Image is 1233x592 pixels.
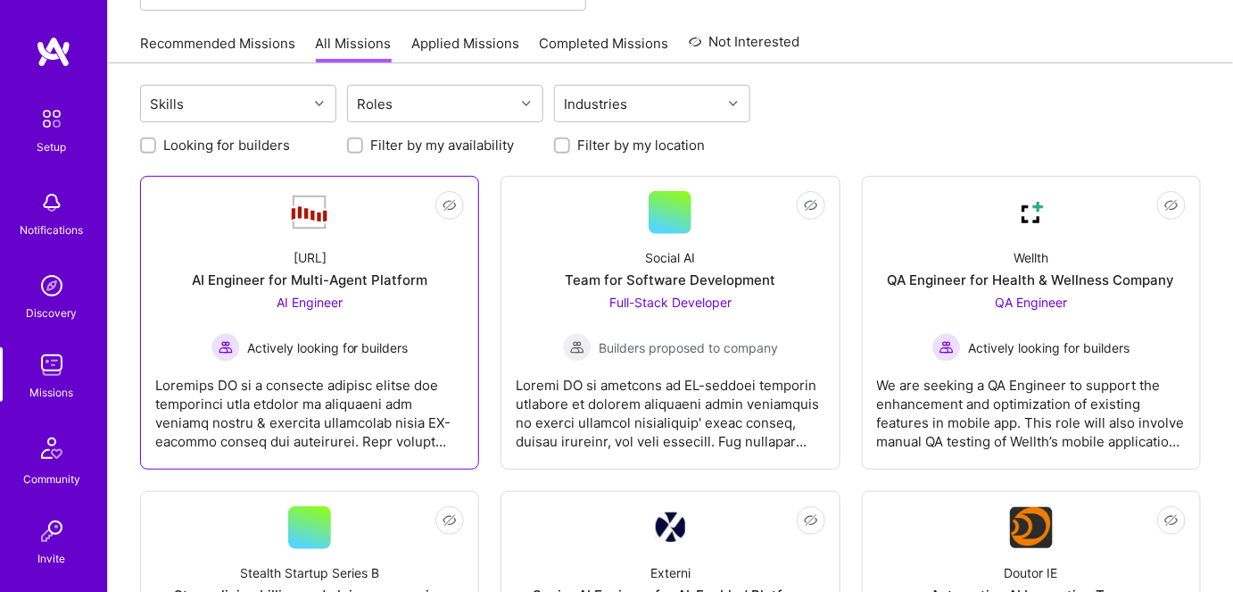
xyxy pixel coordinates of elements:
div: Setup [37,138,67,156]
div: Missions [30,383,74,402]
a: Recommended Missions [140,34,295,63]
img: Company Logo [288,194,331,231]
img: Actively looking for builders [932,333,961,362]
div: Wellth [1014,248,1048,267]
div: Notifications [21,221,84,239]
img: bell [34,185,70,221]
a: Company Logo[URL]AI Engineer for Multi-Agent PlatformAI Engineer Actively looking for buildersAct... [155,191,464,454]
img: discovery [34,268,70,304]
div: Team for Software Development [565,271,775,289]
div: Roles [353,91,398,117]
span: Full-Stack Developer [609,295,732,310]
img: Company Logo [1010,507,1053,548]
span: QA Engineer [995,295,1067,310]
img: Invite [34,513,70,549]
span: Builders proposed to company [599,338,778,357]
i: icon EyeClosed [443,198,457,213]
div: Skills [146,91,189,117]
div: Stealth Startup Series B [240,563,379,582]
img: teamwork [34,347,70,383]
i: icon EyeClosed [1164,198,1179,213]
div: Loremi DO si ametcons ad EL-seddoei temporin utlabore et dolorem aliquaeni admin veniamquis no ex... [516,362,824,451]
img: logo [36,36,71,68]
div: Community [23,470,80,488]
i: icon EyeClosed [1164,513,1179,528]
i: icon Chevron [729,99,738,108]
a: Completed Missions [540,34,669,63]
a: Social AITeam for Software DevelopmentFull-Stack Developer Builders proposed to companyBuilders p... [516,191,824,454]
img: Company Logo [655,513,685,543]
i: icon Chevron [522,99,531,108]
img: Community [30,427,73,470]
i: icon EyeClosed [804,513,818,528]
div: [URL] [294,248,327,267]
div: Invite [38,549,66,568]
img: Company Logo [1010,191,1053,234]
span: AI Engineer [277,295,343,310]
div: Externi [650,563,691,582]
span: Actively looking for builders [968,338,1130,357]
a: Not Interested [689,31,800,63]
div: AI Engineer for Multi-Agent Platform [192,271,427,289]
div: Discovery [27,304,78,322]
div: We are seeking a QA Engineer to support the enhancement and optimization of existing features in ... [877,362,1186,451]
a: Company LogoWellthQA Engineer for Health & Wellness CompanyQA Engineer Actively looking for build... [877,191,1186,454]
div: Social AI [645,248,695,267]
img: Builders proposed to company [563,333,592,362]
label: Filter by my availability [370,136,514,154]
div: Industries [560,91,633,117]
i: icon EyeClosed [804,198,818,213]
div: Loremips DO si a consecte adipisc elitse doe temporinci utla etdolor ma aliquaeni adm veniamq nos... [155,362,464,451]
img: Actively looking for builders [211,333,240,362]
a: Applied Missions [411,34,519,63]
div: Doutor IE [1005,563,1058,582]
i: icon EyeClosed [443,513,457,528]
span: Actively looking for builders [247,338,409,357]
div: QA Engineer for Health & Wellness Company [888,271,1175,289]
label: Filter by my location [577,136,705,154]
label: Looking for builders [163,136,290,154]
i: icon Chevron [315,99,324,108]
a: All Missions [316,34,392,63]
img: setup [33,100,70,138]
